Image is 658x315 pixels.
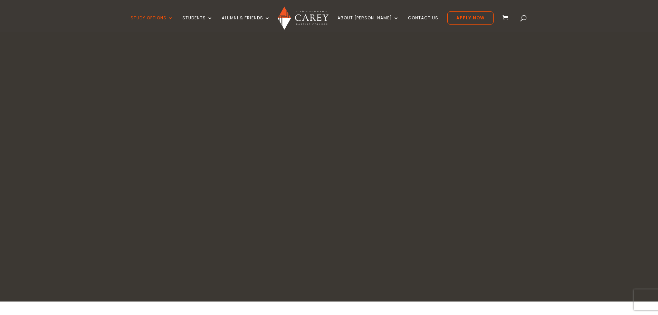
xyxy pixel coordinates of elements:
a: Apply Now [447,11,494,25]
a: Contact Us [408,16,438,32]
a: Alumni & Friends [222,16,270,32]
img: Carey Baptist College [278,7,328,30]
a: About [PERSON_NAME] [337,16,399,32]
a: Study Options [131,16,173,32]
a: Students [182,16,213,32]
